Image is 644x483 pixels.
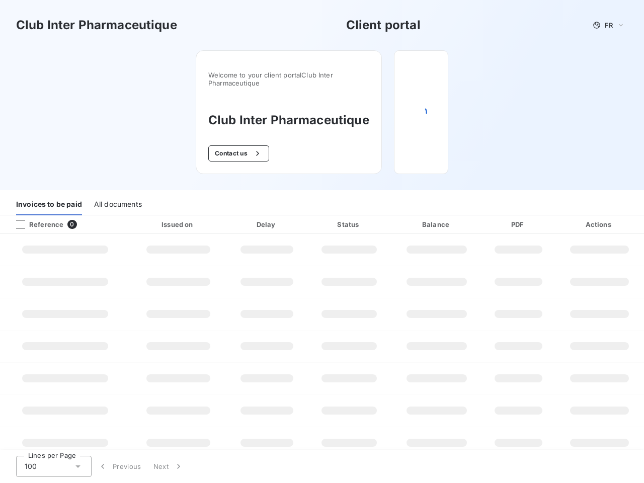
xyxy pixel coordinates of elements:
[208,71,369,87] span: Welcome to your client portal Club Inter Pharmaceutique
[605,21,613,29] span: FR
[94,194,142,215] div: All documents
[67,220,76,229] span: 0
[147,456,190,477] button: Next
[309,219,389,229] div: Status
[346,16,421,34] h3: Client portal
[229,219,305,229] div: Delay
[92,456,147,477] button: Previous
[132,219,224,229] div: Issued on
[208,111,369,129] h3: Club Inter Pharmaceutique
[208,145,269,162] button: Contact us
[16,194,82,215] div: Invoices to be paid
[25,461,37,471] span: 100
[556,219,642,229] div: Actions
[393,219,480,229] div: Balance
[8,220,63,229] div: Reference
[485,219,553,229] div: PDF
[16,16,177,34] h3: Club Inter Pharmaceutique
